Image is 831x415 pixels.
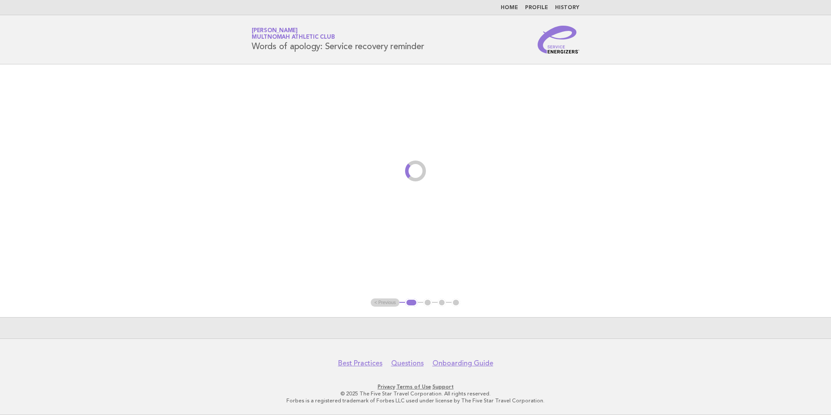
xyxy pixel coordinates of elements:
[378,384,395,390] a: Privacy
[252,35,335,40] span: Multnomah Athletic Club
[391,359,424,368] a: Questions
[338,359,382,368] a: Best Practices
[501,5,518,10] a: Home
[432,359,493,368] a: Onboarding Guide
[555,5,579,10] a: History
[150,397,681,404] p: Forbes is a registered trademark of Forbes LLC used under license by The Five Star Travel Corpora...
[252,28,424,51] h1: Words of apology: Service recovery reminder
[150,390,681,397] p: © 2025 The Five Star Travel Corporation. All rights reserved.
[396,384,431,390] a: Terms of Use
[252,28,335,40] a: [PERSON_NAME]Multnomah Athletic Club
[538,26,579,54] img: Service Energizers
[432,384,454,390] a: Support
[150,383,681,390] p: · ·
[525,5,548,10] a: Profile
